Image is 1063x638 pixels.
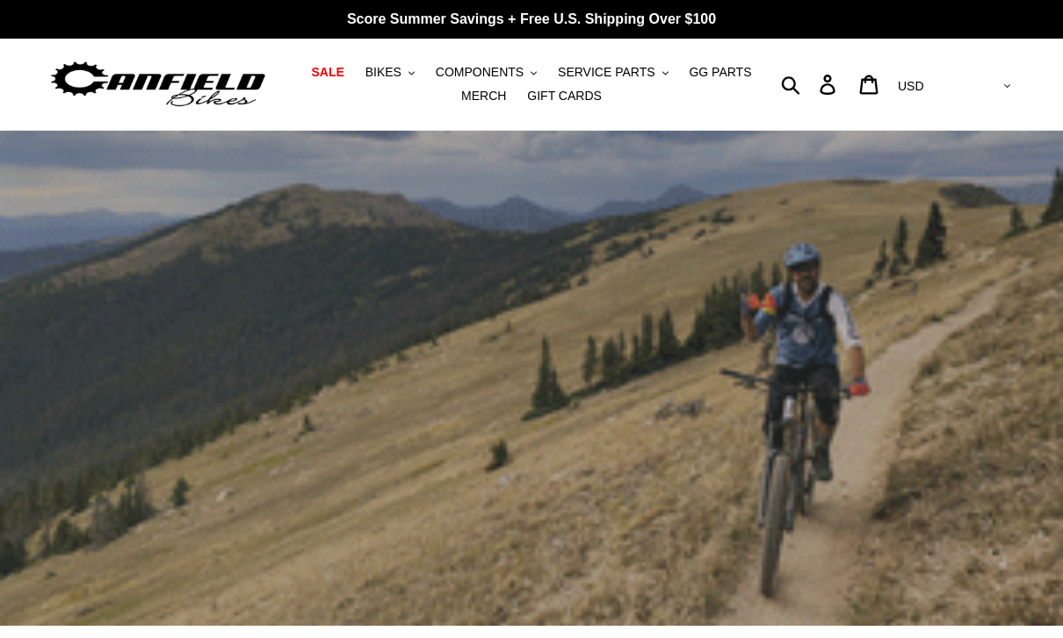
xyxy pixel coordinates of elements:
[558,65,654,80] span: SERVICE PARTS
[436,65,524,80] span: COMPONENTS
[302,61,352,84] a: SALE
[549,61,676,84] button: SERVICE PARTS
[527,89,602,104] span: GIFT CARDS
[357,61,423,84] button: BIKES
[689,65,751,80] span: GG PARTS
[427,61,546,84] button: COMPONENTS
[452,84,515,108] a: MERCH
[365,65,401,80] span: BIKES
[680,61,760,84] a: GG PARTS
[48,57,268,112] img: Canfield Bikes
[518,84,611,108] a: GIFT CARDS
[311,65,343,80] span: SALE
[461,89,506,104] span: MERCH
